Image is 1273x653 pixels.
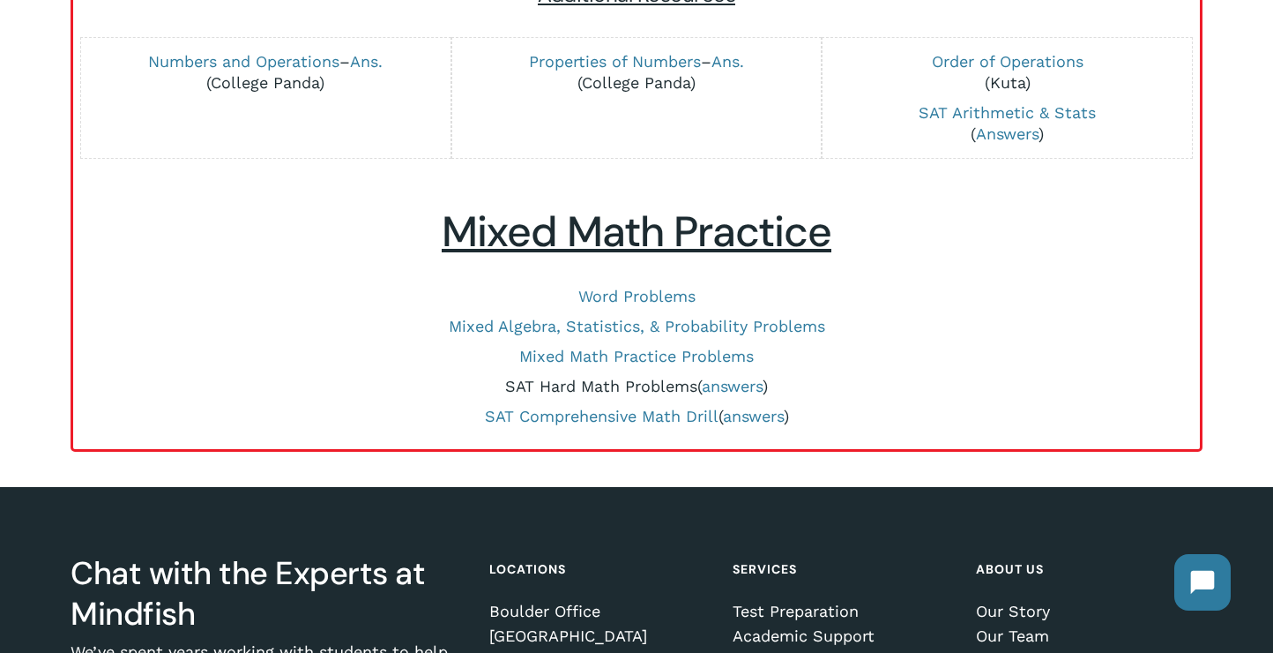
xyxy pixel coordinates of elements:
[449,317,825,335] a: Mixed Algebra, Statistics, & Probability Problems
[91,406,1182,427] p: ( )
[702,377,763,395] a: answers
[91,376,1182,397] p: ( )
[1157,537,1248,628] iframe: Chatbot
[733,627,953,645] a: Academic Support
[733,553,953,585] h4: Services
[711,52,744,71] a: Ans.
[350,52,383,71] a: Ans.
[529,52,701,71] a: Properties of Numbers
[831,102,1183,145] p: ( )
[71,553,466,634] h3: Chat with the Experts at Mindfish
[442,204,831,259] u: Mixed Math Practice
[505,377,697,395] a: SAT Hard Math Problems
[519,347,754,365] a: Mixed Math Practice Problems
[578,287,696,305] a: Word Problems
[90,51,442,94] p: – (College Panda)
[723,407,784,425] a: answers
[485,407,718,425] a: SAT Comprehensive Math Drill
[733,603,953,620] a: Test Preparation
[932,52,1083,71] a: Order of Operations
[489,603,710,620] a: Boulder Office
[489,553,710,585] h4: Locations
[919,103,1096,122] a: SAT Arithmetic & Stats
[489,627,710,645] a: [GEOGRAPHIC_DATA]
[976,603,1196,620] a: Our Story
[148,52,339,71] a: Numbers and Operations
[976,553,1196,585] h4: About Us
[976,124,1038,143] a: Answers
[831,51,1183,94] p: (Kuta)
[976,627,1196,645] a: Our Team
[461,51,813,94] p: – (College Panda)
